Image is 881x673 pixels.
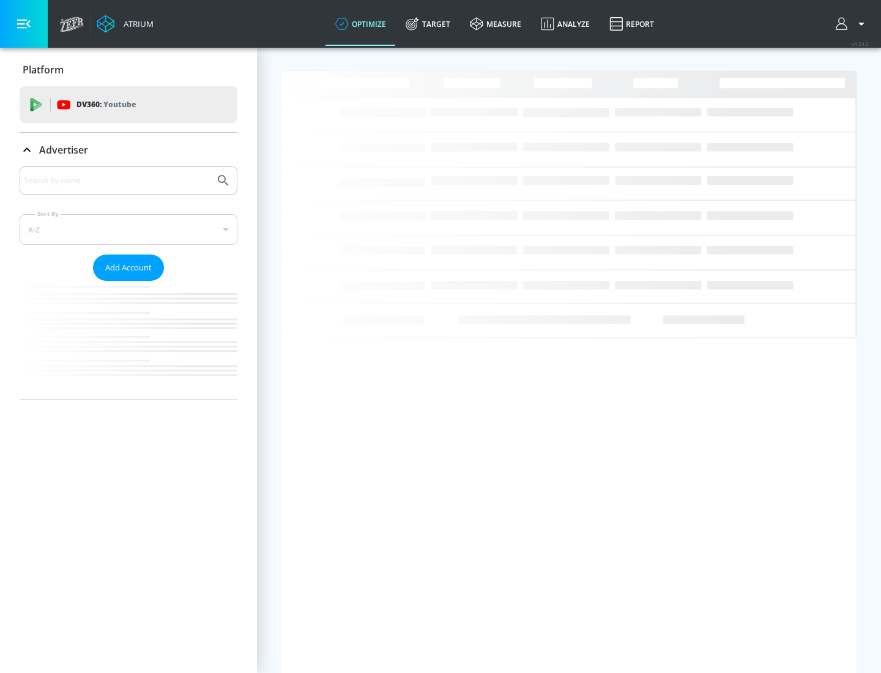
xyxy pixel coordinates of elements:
input: Search by name [24,173,210,188]
button: Add Account [93,255,164,281]
div: DV360: Youtube [20,86,237,123]
div: A-Z [20,214,237,245]
a: Report [600,2,664,46]
a: Analyze [531,2,600,46]
div: Atrium [119,18,154,29]
div: Advertiser [20,166,237,400]
a: Target [396,2,460,46]
label: Sort By [35,210,61,218]
a: measure [460,2,531,46]
a: Atrium [97,15,154,33]
nav: list of Advertiser [20,281,237,400]
p: Youtube [103,98,136,111]
div: Advertiser [20,133,237,167]
div: Platform [20,53,237,87]
p: DV360: [76,98,136,111]
span: Add Account [105,261,152,275]
a: optimize [325,2,396,46]
p: Advertiser [39,143,88,157]
p: Platform [23,63,64,76]
span: v 4.24.0 [852,40,869,47]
